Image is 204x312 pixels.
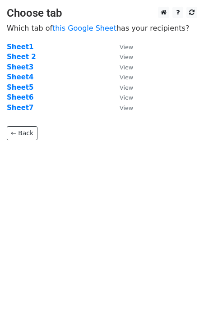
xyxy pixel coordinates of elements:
small: View [120,54,133,60]
a: Sheet7 [7,104,33,112]
a: Sheet6 [7,93,33,101]
a: Sheet 2 [7,53,36,61]
a: View [111,73,133,81]
a: View [111,83,133,92]
a: View [111,104,133,112]
a: this Google Sheet [52,24,116,32]
small: View [120,74,133,81]
small: View [120,64,133,71]
small: View [120,84,133,91]
small: View [120,105,133,111]
a: View [111,93,133,101]
a: Sheet5 [7,83,33,92]
small: View [120,94,133,101]
a: Sheet3 [7,63,33,71]
a: Sheet4 [7,73,33,81]
h3: Choose tab [7,7,197,20]
small: View [120,44,133,50]
p: Which tab of has your recipients? [7,23,197,33]
a: View [111,43,133,51]
a: Sheet1 [7,43,33,51]
a: View [111,63,133,71]
a: View [111,53,133,61]
a: ← Back [7,126,37,140]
